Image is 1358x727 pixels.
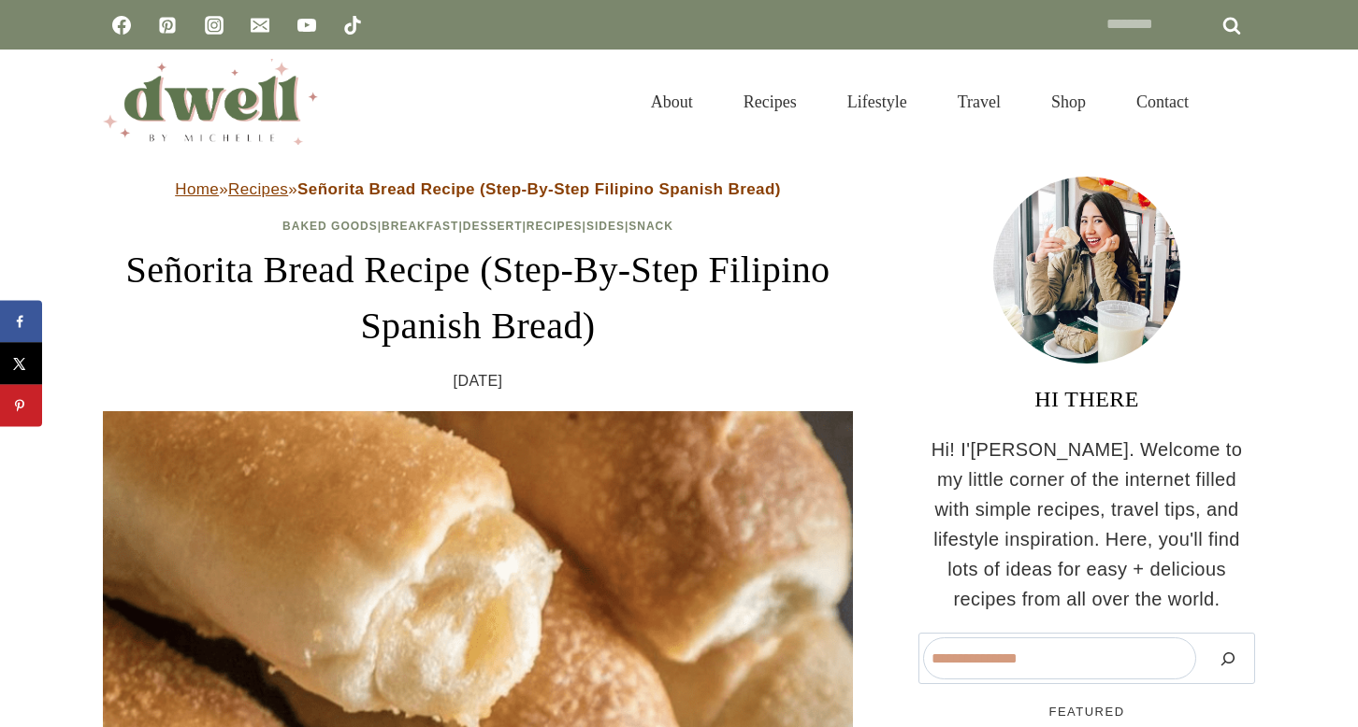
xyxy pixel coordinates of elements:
a: Breakfast [382,220,458,233]
span: | | | | | [282,220,673,233]
nav: Primary Navigation [626,72,1214,133]
button: View Search Form [1223,86,1255,118]
a: Recipes [527,220,583,233]
a: TikTok [334,7,371,44]
strong: Señorita Bread Recipe (Step-By-Step Filipino Spanish Bread) [297,180,781,198]
a: Baked Goods [282,220,378,233]
button: Search [1206,637,1250,679]
a: Home [175,180,219,198]
a: Instagram [195,7,233,44]
p: Hi! I'[PERSON_NAME]. Welcome to my little corner of the internet filled with simple recipes, trav... [918,435,1255,614]
img: DWELL by michelle [103,59,318,145]
a: Travel [932,72,1026,133]
time: [DATE] [454,369,503,393]
a: Shop [1026,72,1111,133]
h1: Señorita Bread Recipe (Step-By-Step Filipino Spanish Bread) [103,242,853,354]
h5: FEATURED [918,703,1255,721]
a: Recipes [718,72,822,133]
a: About [626,72,718,133]
a: Sides [586,220,625,233]
a: Recipes [228,180,288,198]
a: YouTube [288,7,325,44]
span: » » [175,180,781,198]
a: Pinterest [149,7,186,44]
a: Email [241,7,279,44]
a: Lifestyle [822,72,932,133]
a: Facebook [103,7,140,44]
h3: HI THERE [918,382,1255,416]
a: Dessert [463,220,523,233]
a: Contact [1111,72,1214,133]
a: Snack [628,220,673,233]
